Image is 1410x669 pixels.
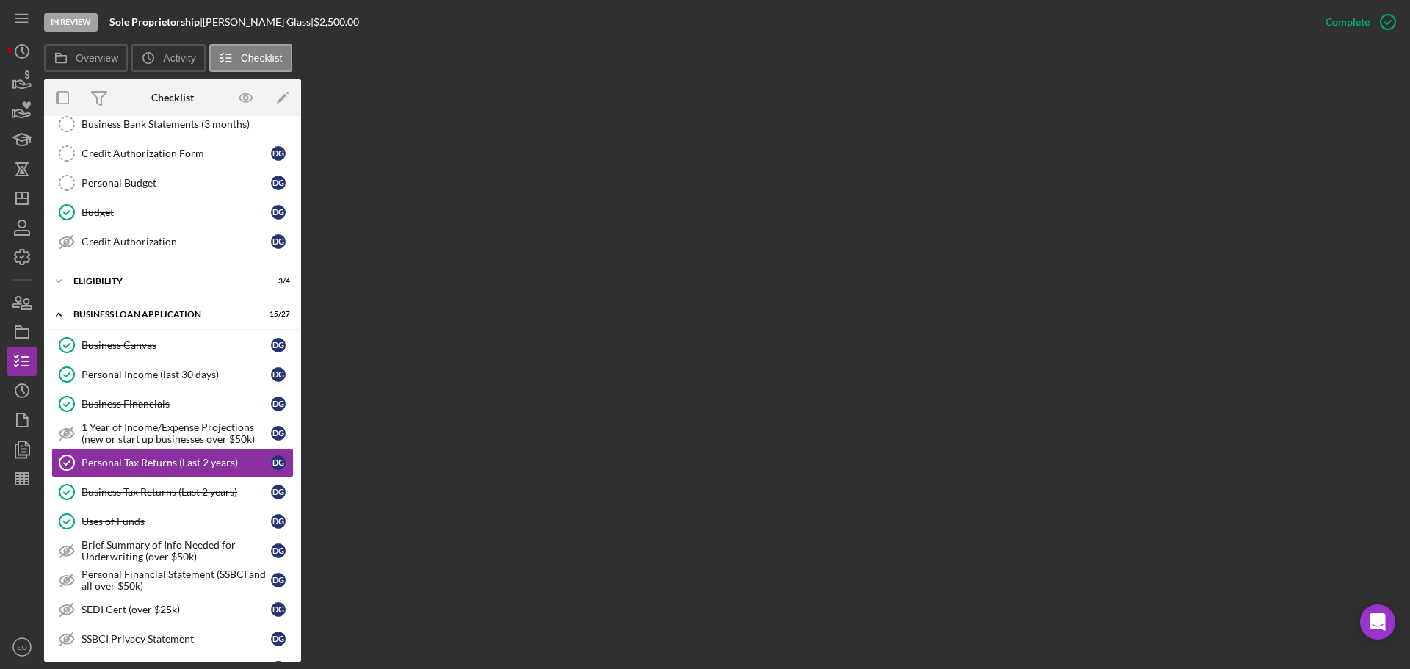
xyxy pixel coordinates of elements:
div: Budget [82,206,271,218]
div: D G [271,146,286,161]
a: SEDI Cert (over $25k)DG [51,595,294,624]
div: D G [271,234,286,249]
div: $2,500.00 [314,16,364,28]
div: Checklist [151,92,194,104]
div: Personal Tax Returns (Last 2 years) [82,457,271,469]
button: SO [7,632,37,662]
div: D G [271,367,286,382]
a: BudgetDG [51,198,294,227]
div: D G [271,485,286,499]
div: 1 Year of Income/Expense Projections (new or start up businesses over $50k) [82,422,271,445]
div: D G [271,455,286,470]
div: Open Intercom Messenger [1360,604,1395,640]
b: Sole Proprietorship [109,15,200,28]
button: Activity [131,44,205,72]
a: Personal Income (last 30 days)DG [51,360,294,389]
div: Personal Financial Statement (SSBCI and all over $50k) [82,568,271,592]
div: 15 / 27 [264,310,290,319]
div: D G [271,543,286,558]
div: Credit Authorization [82,236,271,247]
div: Business Financials [82,398,271,410]
a: Credit AuthorizationDG [51,227,294,256]
div: Business Bank Statements (3 months) [82,118,293,130]
a: Business FinancialsDG [51,389,294,419]
a: Business Tax Returns (Last 2 years)DG [51,477,294,507]
div: D G [271,338,286,352]
button: Complete [1311,7,1403,37]
label: Overview [76,52,118,64]
div: D G [271,426,286,441]
div: Uses of Funds [82,516,271,527]
div: Personal Budget [82,177,271,189]
div: Credit Authorization Form [82,148,271,159]
a: Personal Tax Returns (Last 2 years)DG [51,448,294,477]
div: BUSINESS LOAN APPLICATION [73,310,253,319]
div: 3 / 4 [264,277,290,286]
a: Personal Financial Statement (SSBCI and all over $50k)DG [51,565,294,595]
div: Business Canvas [82,339,271,351]
a: Credit Authorization FormDG [51,139,294,168]
a: Business CanvasDG [51,330,294,360]
div: D G [271,397,286,411]
div: Business Tax Returns (Last 2 years) [82,486,271,498]
div: In Review [44,13,98,32]
button: Overview [44,44,128,72]
div: SSBCI Privacy Statement [82,633,271,645]
div: Personal Income (last 30 days) [82,369,271,380]
div: D G [271,514,286,529]
div: D G [271,632,286,646]
div: Complete [1326,7,1370,37]
text: SO [17,643,27,651]
div: ELIGIBILITY [73,277,253,286]
div: D G [271,573,286,587]
a: Uses of FundsDG [51,507,294,536]
a: Personal BudgetDG [51,168,294,198]
div: SEDI Cert (over $25k) [82,604,271,615]
label: Checklist [241,52,283,64]
a: Brief Summary of Info Needed for Underwriting (over $50k)DG [51,536,294,565]
div: | [109,16,203,28]
a: 1 Year of Income/Expense Projections (new or start up businesses over $50k)DG [51,419,294,448]
a: SSBCI Privacy StatementDG [51,624,294,654]
div: D G [271,602,286,617]
div: D G [271,176,286,190]
div: [PERSON_NAME] Glass | [203,16,314,28]
a: Business Bank Statements (3 months) [51,109,294,139]
label: Activity [163,52,195,64]
div: D G [271,205,286,220]
div: Brief Summary of Info Needed for Underwriting (over $50k) [82,539,271,563]
button: Checklist [209,44,292,72]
